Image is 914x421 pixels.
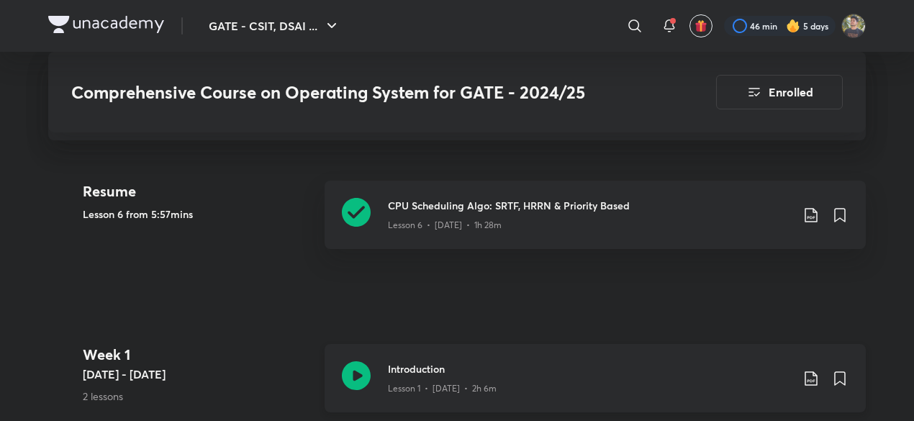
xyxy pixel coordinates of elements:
h3: Introduction [388,361,791,376]
h5: [DATE] - [DATE] [83,366,313,383]
a: Company Logo [48,16,164,37]
h5: Lesson 6 from 5:57mins [83,207,313,222]
p: Lesson 6 • [DATE] • 1h 28m [388,219,502,232]
button: avatar [689,14,712,37]
h3: CPU Scheduling Algo: SRTF, HRRN & Priority Based [388,198,791,213]
a: CPU Scheduling Algo: SRTF, HRRN & Priority BasedLesson 6 • [DATE] • 1h 28m [325,181,866,266]
img: Ved prakash [841,14,866,38]
button: GATE - CSIT, DSAI ... [200,12,349,40]
h4: Resume [83,181,313,202]
img: Company Logo [48,16,164,33]
h4: Week 1 [83,344,313,366]
h3: Comprehensive Course on Operating System for GATE - 2024/25 [71,82,635,103]
img: streak [786,19,800,33]
img: avatar [694,19,707,32]
button: Enrolled [716,75,843,109]
p: Lesson 1 • [DATE] • 2h 6m [388,382,497,395]
p: 2 lessons [83,389,313,404]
